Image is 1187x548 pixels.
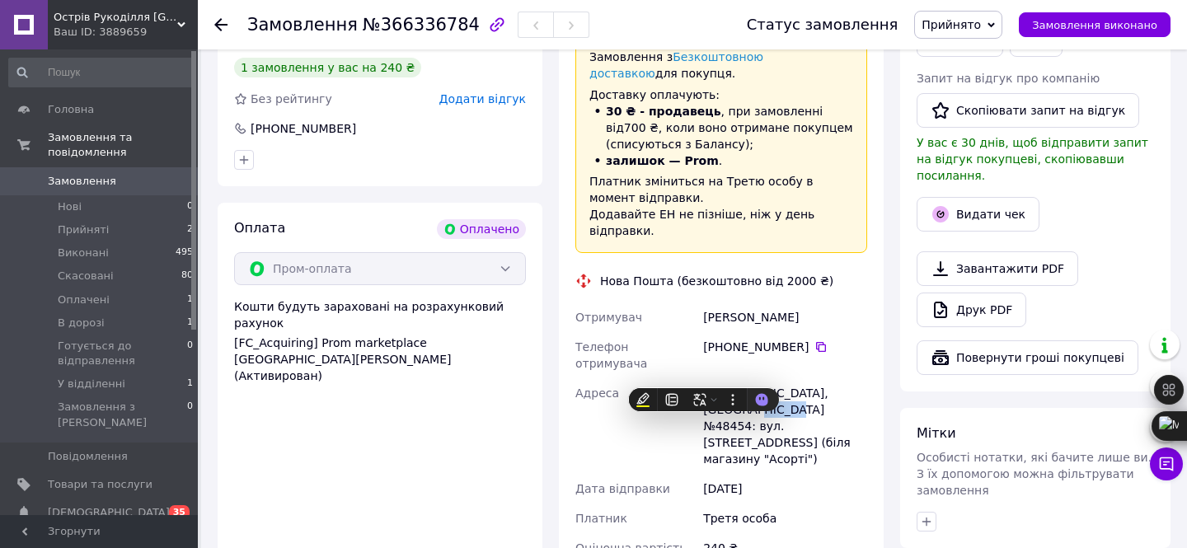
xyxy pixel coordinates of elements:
p: Замовлення з для покупця. [589,49,853,82]
span: Дата відправки [575,482,670,495]
span: №366336784 [363,15,480,35]
p: Платник зміниться на Третю особу в момент відправки. Додавайте ЕН не пізніше, ніж у день відправки. [589,173,853,239]
div: Ваш ID: 3889659 [54,25,198,40]
span: Замовлення та повідомлення [48,130,198,160]
span: Додати відгук [439,92,526,105]
span: Замовлення [48,174,116,189]
span: 0 [187,400,193,429]
a: Друк PDF [917,293,1026,327]
span: 0 [187,339,193,368]
div: Кошти будуть зараховані на розрахунковий рахунок [234,298,526,384]
b: 30 ₴ - продавець [606,105,721,118]
li: , при замовленні від 700 ₴ , коли воно отримане покупцем (списуються з Балансу); [589,103,853,152]
span: [DEMOGRAPHIC_DATA] [48,505,170,520]
span: Мітки [917,425,956,441]
span: Повідомлення [48,449,128,464]
span: Прийняті [58,222,109,237]
button: Видати чек [917,197,1039,232]
div: 1 замовлення у вас на 240 ₴ [234,58,421,77]
span: У вас є 30 днів, щоб відправити запит на відгук покупцеві, скопіювавши посилання. [917,136,1148,182]
li: . [589,152,853,169]
span: Товари та послуги [48,477,152,492]
div: [PHONE_NUMBER] [249,120,358,137]
div: [PHONE_NUMBER] [703,339,867,355]
div: Статус замовлення [747,16,898,33]
button: Повернути гроші покупцеві [917,340,1138,375]
div: [GEOGRAPHIC_DATA], [GEOGRAPHIC_DATA] №48454: вул. [STREET_ADDRESS] (біля магазину "Асорті") [700,378,870,474]
a: Завантажити PDF [917,251,1078,286]
div: Повернутися назад [214,16,228,33]
span: Скасовані [58,269,114,283]
span: Адреса [575,386,619,400]
span: Замовлення з [PERSON_NAME] [58,400,187,429]
span: Нові [58,199,82,214]
span: 80 [181,269,193,283]
button: Скопіювати запит на відгук [917,93,1139,128]
span: Оплата [234,220,285,236]
div: Третя особа [700,504,870,533]
div: [FC_Acquiring] Prom marketplace [GEOGRAPHIC_DATA][PERSON_NAME] (Активирован) [234,335,526,384]
span: 1 [187,293,193,307]
span: 2 [187,222,193,237]
span: 1 [187,377,193,391]
span: В дорозі [58,316,105,330]
span: Головна [48,102,94,117]
input: Пошук [8,58,195,87]
b: залишок — Prom [606,154,719,167]
button: Замовлення виконано [1019,12,1171,37]
span: Острів Рукоділля Київ - Needlework Island Kyiv [54,10,177,25]
div: Нова Пошта (безкоштовно від 2000 ₴) [596,273,837,289]
span: Без рейтингу [251,92,332,105]
a: Безкоштовною доставкою [589,50,763,81]
span: У відділенні [58,377,125,391]
span: Прийнято [922,18,981,31]
div: [PERSON_NAME] [700,302,870,332]
span: Телефон отримувача [575,340,647,370]
span: Готується до відправлення [58,339,187,368]
span: Замовлення виконано [1032,19,1157,31]
span: 0 [187,199,193,214]
span: 1 [187,316,193,330]
div: [DATE] [700,474,870,504]
div: Оплачено [437,219,526,239]
span: Виконані [58,246,109,260]
span: 495 [176,246,193,260]
span: 35 [169,505,190,519]
span: Платник [575,512,627,525]
span: Особисті нотатки, які бачите лише ви. З їх допомогою можна фільтрувати замовлення [917,451,1152,497]
span: Запит на відгук про компанію [917,72,1100,85]
span: Оплачені [58,293,110,307]
button: Чат з покупцем [1150,447,1183,480]
span: Замовлення [247,15,358,35]
div: Доставку оплачують: [575,35,867,253]
span: Отримувач [575,311,642,324]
